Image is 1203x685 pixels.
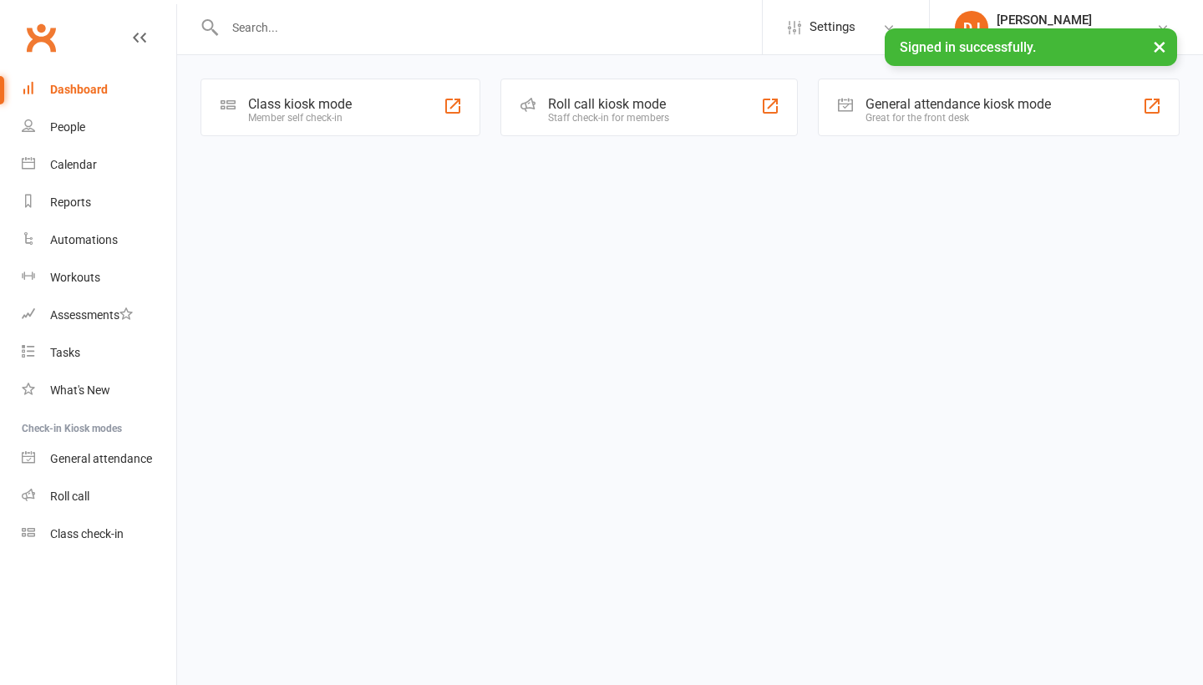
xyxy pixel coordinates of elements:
[22,334,176,372] a: Tasks
[810,8,855,46] span: Settings
[50,346,80,359] div: Tasks
[22,184,176,221] a: Reports
[22,71,176,109] a: Dashboard
[548,96,669,112] div: Roll call kiosk mode
[22,515,176,553] a: Class kiosk mode
[22,221,176,259] a: Automations
[50,195,91,209] div: Reports
[900,39,1036,55] span: Signed in successfully.
[248,96,352,112] div: Class kiosk mode
[1145,28,1175,64] button: ×
[22,146,176,184] a: Calendar
[248,112,352,124] div: Member self check-in
[22,440,176,478] a: General attendance kiosk mode
[865,112,1051,124] div: Great for the front desk
[50,233,118,246] div: Automations
[548,112,669,124] div: Staff check-in for members
[20,17,62,58] a: Clubworx
[50,83,108,96] div: Dashboard
[22,259,176,297] a: Workouts
[50,158,97,171] div: Calendar
[22,109,176,146] a: People
[50,120,85,134] div: People
[865,96,1051,112] div: General attendance kiosk mode
[22,372,176,409] a: What's New
[50,271,100,284] div: Workouts
[22,297,176,334] a: Assessments
[50,490,89,503] div: Roll call
[997,28,1156,43] div: Bulldog Gym Castle Hill Pty Ltd
[50,452,152,465] div: General attendance
[50,383,110,397] div: What's New
[22,478,176,515] a: Roll call
[50,527,124,540] div: Class check-in
[997,13,1156,28] div: [PERSON_NAME]
[955,11,988,44] div: DJ
[50,308,133,322] div: Assessments
[220,16,762,39] input: Search...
